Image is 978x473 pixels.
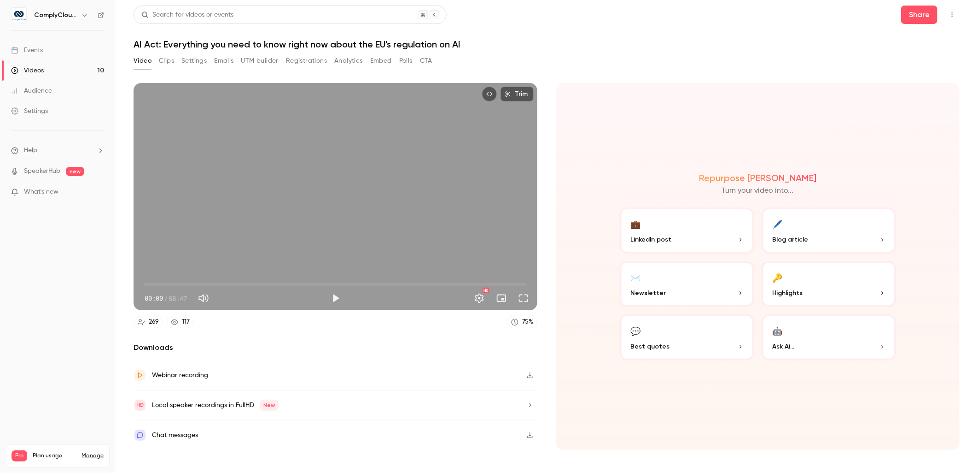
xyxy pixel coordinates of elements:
[631,324,641,338] div: 💬
[145,294,163,303] span: 00:00
[24,146,37,155] span: Help
[93,188,104,196] iframe: Noticeable Trigger
[167,316,194,328] a: 117
[134,53,151,68] button: Video
[945,7,960,22] button: Top Bar Actions
[326,289,345,307] button: Play
[134,39,960,50] h1: AI Act: Everything you need to know right now about the EU's regulation on AI
[631,217,641,231] div: 💼
[722,185,794,196] p: Turn your video into...
[286,53,327,68] button: Registrations
[699,172,816,183] h2: Repurpose [PERSON_NAME]
[773,217,783,231] div: 🖊️
[134,316,163,328] a: 269
[631,235,672,244] span: LinkedIn post
[11,86,52,95] div: Audience
[483,288,489,293] div: HD
[773,270,783,284] div: 🔑
[152,400,279,411] div: Local speaker recordings in FullHD
[66,167,84,176] span: new
[501,87,534,101] button: Trim
[11,46,43,55] div: Events
[24,166,60,176] a: SpeakerHub
[169,294,187,303] span: 58:47
[482,87,497,101] button: Embed video
[507,316,537,328] a: 75%
[631,270,641,284] div: ✉️
[620,207,754,254] button: 💼LinkedIn post
[522,317,533,327] div: 75 %
[773,288,803,298] span: Highlights
[12,450,27,461] span: Pro
[181,53,207,68] button: Settings
[11,146,104,155] li: help-dropdown-opener
[620,314,754,361] button: 💬Best quotes
[182,317,190,327] div: 117
[399,53,413,68] button: Polls
[773,235,809,244] span: Blog article
[141,10,233,20] div: Search for videos or events
[470,289,489,307] button: Settings
[762,207,896,254] button: 🖊️Blog article
[164,294,168,303] span: /
[33,452,76,460] span: Plan usage
[152,370,208,381] div: Webinar recording
[81,452,104,460] a: Manage
[134,342,537,353] h2: Downloads
[901,6,937,24] button: Share
[762,261,896,307] button: 🔑Highlights
[773,342,795,351] span: Ask Ai...
[12,8,26,23] img: ComplyCloud ENG
[492,289,511,307] button: Turn on miniplayer
[773,324,783,338] div: 🤖
[620,261,754,307] button: ✉️Newsletter
[260,400,279,411] span: New
[214,53,233,68] button: Emails
[34,11,77,20] h6: ComplyCloud ENG
[11,66,44,75] div: Videos
[514,289,533,307] button: Full screen
[152,430,198,441] div: Chat messages
[334,53,363,68] button: Analytics
[149,317,159,327] div: 269
[420,53,432,68] button: CTA
[159,53,174,68] button: Clips
[631,288,666,298] span: Newsletter
[145,294,187,303] div: 00:00
[631,342,670,351] span: Best quotes
[11,106,48,116] div: Settings
[24,187,58,197] span: What's new
[194,289,213,307] button: Mute
[241,53,279,68] button: UTM builder
[762,314,896,361] button: 🤖Ask Ai...
[370,53,392,68] button: Embed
